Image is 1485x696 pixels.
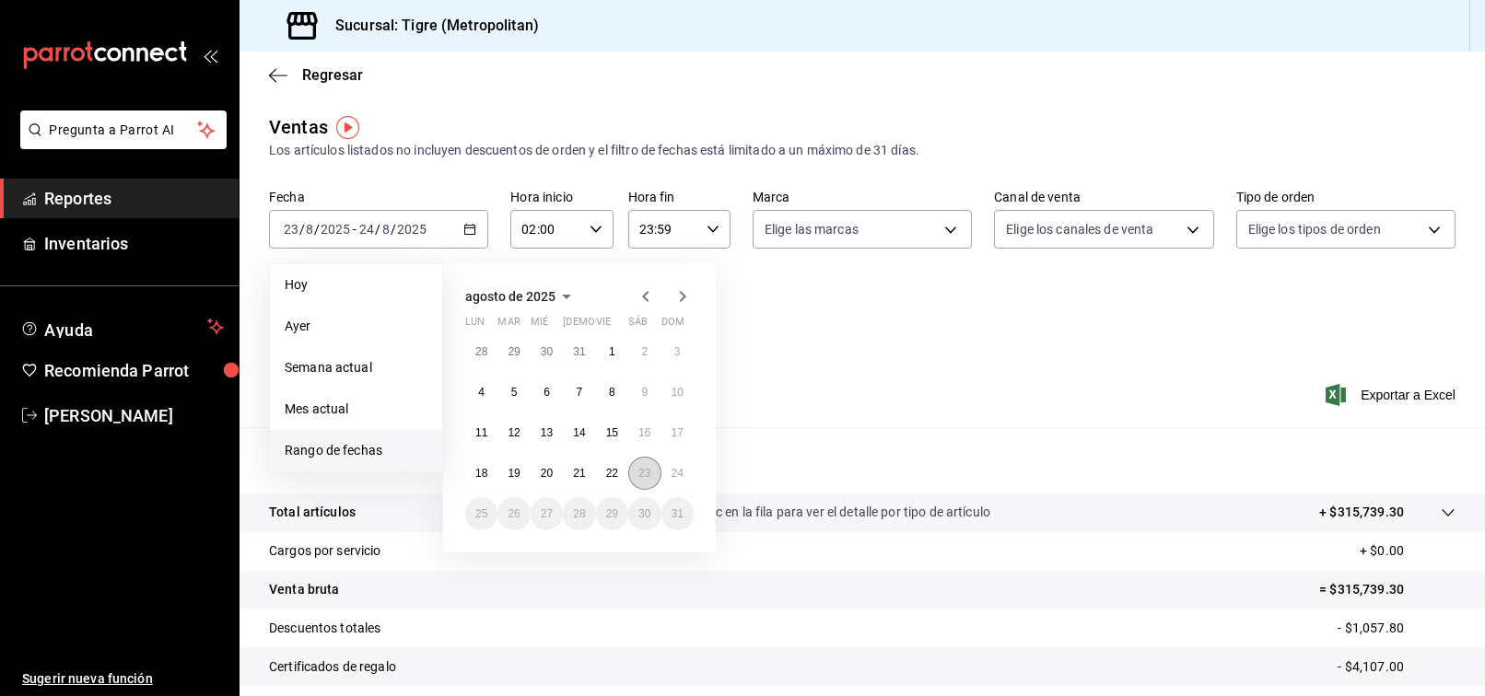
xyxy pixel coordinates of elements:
[628,376,661,409] button: 9 de agosto de 2025
[531,335,563,368] button: 30 de julio de 2025
[475,426,487,439] abbr: 11 de agosto de 2025
[563,335,595,368] button: 31 de julio de 2025
[672,467,684,480] abbr: 24 de agosto de 2025
[391,222,396,237] span: /
[375,222,380,237] span: /
[661,497,694,530] button: 31 de agosto de 2025
[50,121,198,140] span: Pregunta a Parrot AI
[269,113,328,141] div: Ventas
[285,358,427,377] span: Semana actual
[638,507,650,520] abbr: 30 de agosto de 2025
[628,191,731,204] label: Hora fin
[510,191,613,204] label: Hora inicio
[353,222,357,237] span: -
[465,457,497,490] button: 18 de agosto de 2025
[641,345,648,358] abbr: 2 de agosto de 2025
[753,191,972,204] label: Marca
[285,275,427,295] span: Hoy
[541,467,553,480] abbr: 20 de agosto de 2025
[320,222,351,237] input: ----
[563,457,595,490] button: 21 de agosto de 2025
[606,467,618,480] abbr: 22 de agosto de 2025
[285,441,427,460] span: Rango de fechas
[573,507,585,520] abbr: 28 de agosto de 2025
[511,386,518,399] abbr: 5 de agosto de 2025
[44,231,224,256] span: Inventarios
[541,426,553,439] abbr: 13 de agosto de 2025
[465,289,555,304] span: agosto de 2025
[44,186,224,211] span: Reportes
[269,66,363,84] button: Regresar
[314,222,320,237] span: /
[596,376,628,409] button: 8 de agosto de 2025
[336,116,359,139] img: Tooltip marker
[606,507,618,520] abbr: 29 de agosto de 2025
[465,497,497,530] button: 25 de agosto de 2025
[609,386,615,399] abbr: 8 de agosto de 2025
[531,376,563,409] button: 6 de agosto de 2025
[563,497,595,530] button: 28 de agosto de 2025
[508,507,520,520] abbr: 26 de agosto de 2025
[1319,580,1456,599] p: = $315,739.30
[531,457,563,490] button: 20 de agosto de 2025
[497,457,530,490] button: 19 de agosto de 2025
[497,316,520,335] abbr: martes
[1319,503,1404,522] p: + $315,739.30
[465,376,497,409] button: 4 de agosto de 2025
[661,316,684,335] abbr: domingo
[465,416,497,449] button: 11 de agosto de 2025
[269,541,381,561] p: Cargos por servicio
[674,345,681,358] abbr: 3 de agosto de 2025
[596,457,628,490] button: 22 de agosto de 2025
[661,376,694,409] button: 10 de agosto de 2025
[299,222,305,237] span: /
[765,220,859,238] span: Elige las marcas
[563,376,595,409] button: 7 de agosto de 2025
[628,316,648,335] abbr: sábado
[531,416,563,449] button: 13 de agosto de 2025
[596,416,628,449] button: 15 de agosto de 2025
[638,426,650,439] abbr: 16 de agosto de 2025
[628,497,661,530] button: 30 de agosto de 2025
[321,15,539,37] h3: Sucursal: Tigre (Metropolitan)
[541,345,553,358] abbr: 30 de julio de 2025
[269,449,1456,471] p: Resumen
[497,416,530,449] button: 12 de agosto de 2025
[465,316,485,335] abbr: lunes
[508,467,520,480] abbr: 19 de agosto de 2025
[305,222,314,237] input: --
[269,503,356,522] p: Total artículos
[573,426,585,439] abbr: 14 de agosto de 2025
[20,110,227,149] button: Pregunta a Parrot AI
[531,316,548,335] abbr: miércoles
[573,467,585,480] abbr: 21 de agosto de 2025
[269,141,1456,160] div: Los artículos listados no incluyen descuentos de orden y el filtro de fechas está limitado a un m...
[684,503,990,522] p: Da clic en la fila para ver el detalle por tipo de artículo
[475,345,487,358] abbr: 28 de julio de 2025
[606,426,618,439] abbr: 15 de agosto de 2025
[541,507,553,520] abbr: 27 de agosto de 2025
[22,669,224,689] span: Sugerir nueva función
[302,66,363,84] span: Regresar
[269,191,488,204] label: Fecha
[628,335,661,368] button: 2 de agosto de 2025
[994,191,1213,204] label: Canal de venta
[577,386,583,399] abbr: 7 de agosto de 2025
[508,426,520,439] abbr: 12 de agosto de 2025
[1236,191,1456,204] label: Tipo de orden
[596,335,628,368] button: 1 de agosto de 2025
[497,335,530,368] button: 29 de julio de 2025
[44,358,224,383] span: Recomienda Parrot
[465,285,578,307] button: agosto de 2025
[269,580,339,599] p: Venta bruta
[497,497,530,530] button: 26 de agosto de 2025
[1329,384,1456,406] button: Exportar a Excel
[285,317,427,336] span: Ayer
[478,386,485,399] abbr: 4 de agosto de 2025
[609,345,615,358] abbr: 1 de agosto de 2025
[508,345,520,358] abbr: 29 de julio de 2025
[381,222,391,237] input: --
[596,497,628,530] button: 29 de agosto de 2025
